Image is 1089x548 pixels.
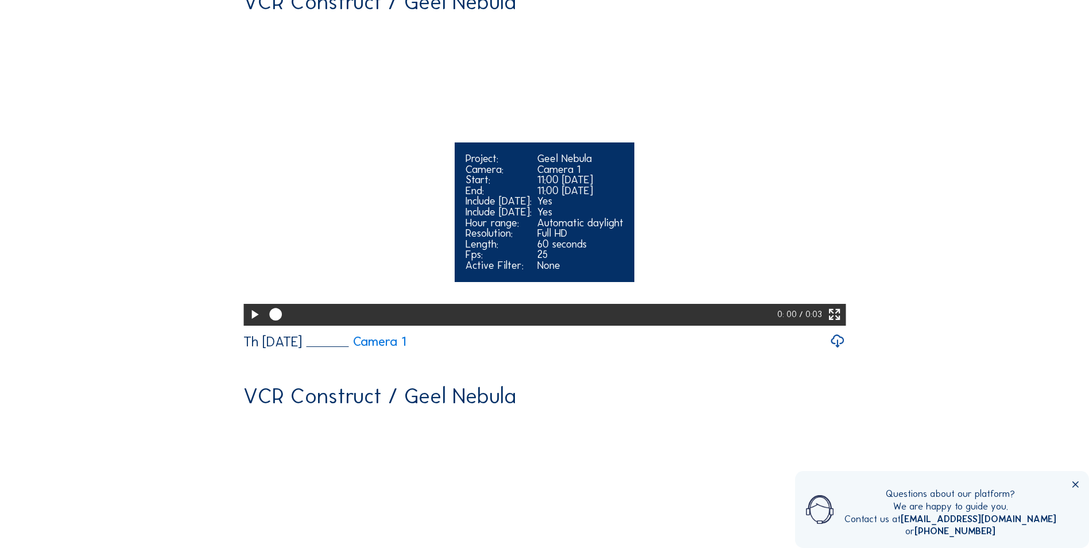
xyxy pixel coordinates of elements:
[466,164,532,175] div: Camera:
[466,228,532,239] div: Resolution:
[537,218,623,229] div: Automatic daylight
[806,488,834,531] img: operator
[844,500,1056,513] div: We are happy to guide you.
[537,228,623,239] div: Full HD
[537,196,623,207] div: Yes
[466,186,532,196] div: End:
[466,218,532,229] div: Hour range:
[901,513,1056,524] a: [EMAIL_ADDRESS][DOMAIN_NAME]
[777,304,799,326] div: 0: 00
[466,196,532,207] div: Include [DATE]:
[537,260,623,271] div: None
[466,239,532,250] div: Length:
[243,22,846,324] video: Your browser does not support the video tag.
[844,525,1056,538] div: or
[466,175,532,186] div: Start:
[914,525,995,537] a: [PHONE_NUMBER]
[844,488,1056,500] div: Questions about our platform?
[466,207,532,218] div: Include [DATE]:
[537,186,623,196] div: 11:00 [DATE]
[844,513,1056,526] div: Contact us at
[466,153,532,164] div: Project:
[307,335,406,348] a: Camera 1
[537,249,623,260] div: 25
[537,239,623,250] div: 60 seconds
[466,260,532,271] div: Active Filter:
[243,335,302,349] div: Th [DATE]
[537,175,623,186] div: 11:00 [DATE]
[537,153,623,164] div: Geel Nebula
[537,207,623,218] div: Yes
[537,164,623,175] div: Camera 1
[466,249,532,260] div: Fps:
[799,304,822,326] div: / 0:03
[243,385,516,407] div: VCR Construct / Geel Nebula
